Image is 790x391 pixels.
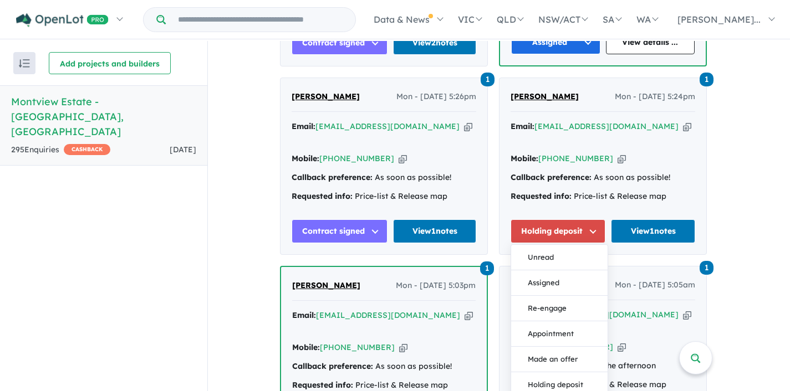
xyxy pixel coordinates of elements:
[64,144,110,155] span: CASHBACK
[170,145,196,155] span: [DATE]
[611,219,695,243] a: View1notes
[292,172,373,182] strong: Callback preference:
[481,73,495,86] span: 1
[511,90,579,104] a: [PERSON_NAME]
[700,259,713,274] a: 1
[511,296,608,321] button: Re-engage
[606,30,695,54] a: View details ...
[320,342,395,352] a: [PHONE_NUMBER]
[683,121,691,132] button: Copy
[292,31,388,55] button: Contract signed
[292,360,476,373] div: As soon as possible!
[316,310,460,320] a: [EMAIL_ADDRESS][DOMAIN_NAME]
[700,71,713,86] a: 1
[396,279,476,292] span: Mon - [DATE] 5:03pm
[319,153,394,163] a: [PHONE_NUMBER]
[292,190,476,203] div: Price-list & Release map
[292,153,319,163] strong: Mobile:
[292,280,360,290] span: [PERSON_NAME]
[511,121,534,131] strong: Email:
[511,171,695,184] div: As soon as possible!
[292,91,360,101] span: [PERSON_NAME]
[292,361,373,371] strong: Callback preference:
[615,90,695,104] span: Mon - [DATE] 5:24pm
[511,191,572,201] strong: Requested info:
[315,121,460,131] a: [EMAIL_ADDRESS][DOMAIN_NAME]
[683,309,691,321] button: Copy
[511,172,592,182] strong: Callback preference:
[399,153,407,164] button: Copy
[396,90,476,104] span: Mon - [DATE] 5:26pm
[393,31,476,55] a: View2notes
[11,94,196,139] h5: Montview Estate - [GEOGRAPHIC_DATA] , [GEOGRAPHIC_DATA]
[511,153,538,163] strong: Mobile:
[292,171,476,184] div: As soon as possible!
[292,191,353,201] strong: Requested info:
[511,321,608,347] button: Appointment
[618,341,626,353] button: Copy
[480,260,494,275] a: 1
[618,153,626,164] button: Copy
[292,219,388,243] button: Contract signed
[464,121,472,132] button: Copy
[538,153,613,163] a: [PHONE_NUMBER]
[11,143,110,157] div: 295 Enquir ies
[292,90,360,104] a: [PERSON_NAME]
[615,279,695,292] span: Mon - [DATE] 5:05am
[534,121,679,131] a: [EMAIL_ADDRESS][DOMAIN_NAME]
[399,342,407,353] button: Copy
[700,73,713,86] span: 1
[677,14,761,25] span: [PERSON_NAME]...
[393,219,476,243] a: View1notes
[511,30,600,54] button: Assigned
[511,219,605,243] button: Holding deposit
[49,52,171,74] button: Add projects and builders
[16,13,109,27] img: Openlot PRO Logo White
[168,8,353,32] input: Try estate name, suburb, builder or developer
[511,91,579,101] span: [PERSON_NAME]
[511,270,608,296] button: Assigned
[481,71,495,86] a: 1
[700,261,713,275] span: 1
[292,121,315,131] strong: Email:
[511,347,608,372] button: Made an offer
[292,342,320,352] strong: Mobile:
[292,279,360,292] a: [PERSON_NAME]
[480,261,494,275] span: 1
[19,59,30,68] img: sort.svg
[511,245,608,270] button: Unread
[292,310,316,320] strong: Email:
[511,190,695,203] div: Price-list & Release map
[465,310,473,321] button: Copy
[292,380,353,390] strong: Requested info:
